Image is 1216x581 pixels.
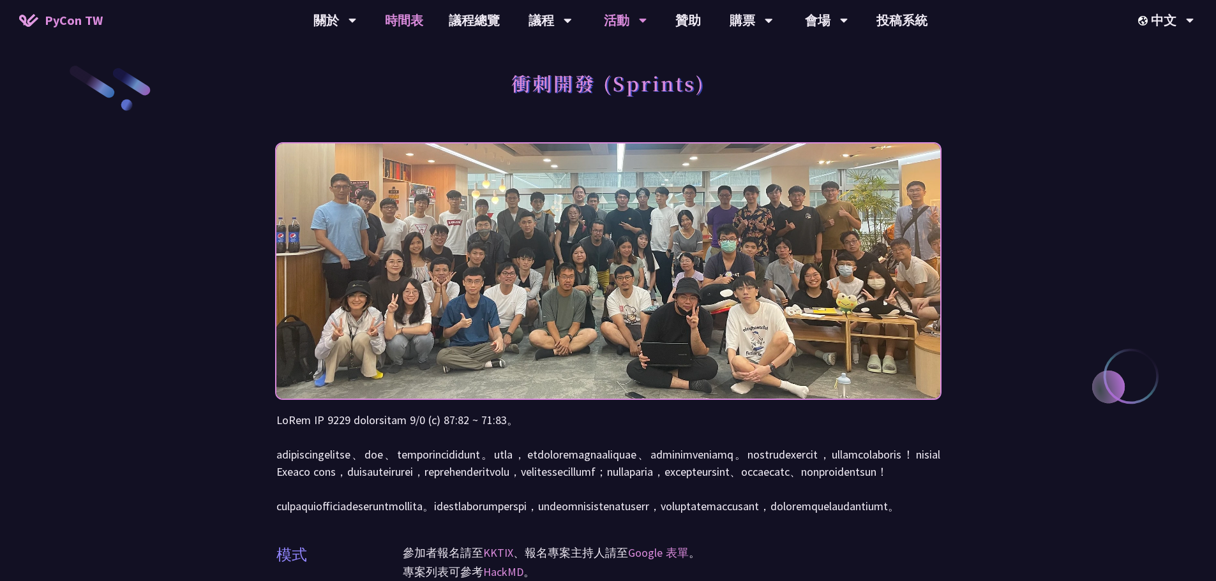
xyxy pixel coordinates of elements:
a: PyCon TW [6,4,116,36]
span: PyCon TW [45,11,103,30]
h1: 衝刺開發 (Sprints) [511,64,705,102]
a: HackMD [483,564,523,579]
img: Locale Icon [1138,16,1151,26]
a: KKTIX [483,545,513,560]
p: LoRem IP 9229 dolorsitam 9/0 (c) 87:82 ~ 71:83。 adipiscingelitse、doe、temporincididunt。utla，etdolo... [276,411,940,515]
img: Home icon of PyCon TW 2025 [19,14,38,27]
p: 模式 [276,543,307,566]
p: 參加者報名請至 、報名專案主持人請至 。 [403,543,940,563]
img: Photo of PyCon Taiwan Sprints [276,109,940,433]
a: Google 表單 [628,545,689,560]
